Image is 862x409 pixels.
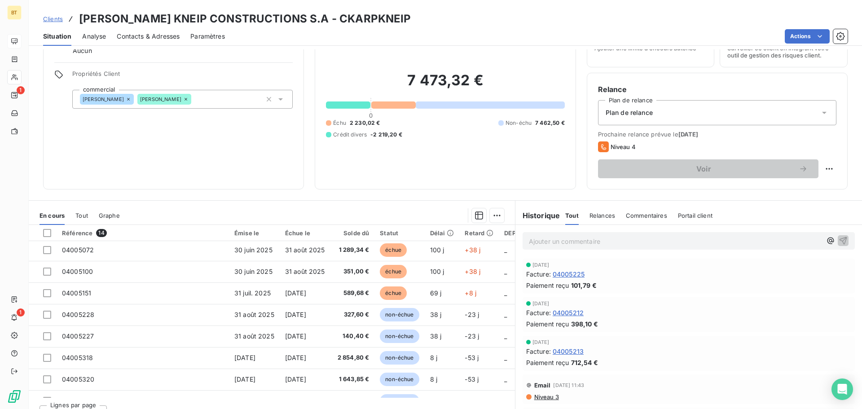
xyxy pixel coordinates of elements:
[526,269,551,279] span: Facture :
[336,396,369,405] span: 720,72 €
[504,332,507,340] span: _
[285,311,306,318] span: [DATE]
[234,229,274,237] div: Émise le
[504,311,507,318] span: _
[430,375,437,383] span: 8 j
[598,84,836,95] h6: Relance
[234,289,271,297] span: 31 juil. 2025
[465,311,479,318] span: -23 j
[350,119,380,127] span: 2 230,02 €
[333,131,367,139] span: Crédit divers
[380,308,419,321] span: non-échue
[17,308,25,317] span: 1
[504,268,507,275] span: _
[285,375,306,383] span: [DATE]
[831,378,853,400] div: Open Intercom Messenger
[79,11,411,27] h3: [PERSON_NAME] KNEIP CONSTRUCTIONS S.A - CKARPKNEIP
[7,5,22,20] div: BT
[336,353,369,362] span: 2 854,80 €
[533,393,559,400] span: Niveau 3
[532,301,550,306] span: [DATE]
[99,212,120,219] span: Graphe
[532,339,550,345] span: [DATE]
[504,354,507,361] span: _
[430,229,454,237] div: Délai
[234,311,274,318] span: 31 août 2025
[40,212,65,219] span: En cours
[380,286,407,300] span: échue
[678,131,699,138] span: [DATE]
[535,119,565,127] span: 7 462,50 €
[234,397,255,405] span: [DATE]
[553,347,584,356] span: 04005213
[534,382,551,389] span: Email
[62,289,91,297] span: 04005151
[96,229,106,237] span: 14
[532,262,550,268] span: [DATE]
[553,269,585,279] span: 04005225
[285,354,306,361] span: [DATE]
[606,108,653,117] span: Plan de relance
[62,354,93,361] span: 04005318
[336,246,369,255] span: 1 289,34 €
[678,212,712,219] span: Portail client
[336,267,369,276] span: 351,00 €
[190,32,225,41] span: Paramètres
[465,397,479,405] span: -53 j
[526,308,551,317] span: Facture :
[380,330,419,343] span: non-échue
[333,119,346,127] span: Échu
[191,95,198,103] input: Ajouter une valeur
[785,29,830,44] button: Actions
[62,332,94,340] span: 04005227
[626,212,667,219] span: Commentaires
[515,210,560,221] h6: Historique
[380,229,419,237] div: Statut
[565,212,579,219] span: Tout
[430,311,442,318] span: 38 j
[504,375,507,383] span: _
[285,229,325,237] div: Échue le
[465,332,479,340] span: -23 j
[7,389,22,404] img: Logo LeanPay
[589,212,615,219] span: Relances
[62,246,94,254] span: 04005072
[430,354,437,361] span: 8 j
[43,15,63,22] span: Clients
[526,319,569,329] span: Paiement reçu
[598,159,818,178] button: Voir
[506,119,532,127] span: Non-échu
[465,289,476,297] span: +8 j
[571,358,598,367] span: 712,54 €
[234,246,273,254] span: 30 juin 2025
[465,229,493,237] div: Retard
[285,332,306,340] span: [DATE]
[598,131,836,138] span: Prochaine relance prévue le
[117,32,180,41] span: Contacts & Adresses
[62,268,93,275] span: 04005100
[285,289,306,297] span: [DATE]
[609,165,799,172] span: Voir
[336,332,369,341] span: 140,40 €
[727,44,840,59] span: Surveiller ce client en intégrant votre outil de gestion des risques client.
[504,397,507,405] span: _
[504,246,507,254] span: _
[82,32,106,41] span: Analyse
[62,311,94,318] span: 04005228
[611,143,636,150] span: Niveau 4
[285,246,325,254] span: 31 août 2025
[369,112,373,119] span: 0
[553,383,584,388] span: [DATE] 11:43
[571,319,598,329] span: 398,10 €
[526,358,569,367] span: Paiement reçu
[43,32,71,41] span: Situation
[430,246,444,254] span: 100 j
[571,281,597,290] span: 101,79 €
[430,332,442,340] span: 38 j
[73,46,92,55] span: Aucun
[83,97,124,102] span: [PERSON_NAME]
[336,289,369,298] span: 589,68 €
[43,14,63,23] a: Clients
[140,97,181,102] span: [PERSON_NAME]
[62,229,224,237] div: Référence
